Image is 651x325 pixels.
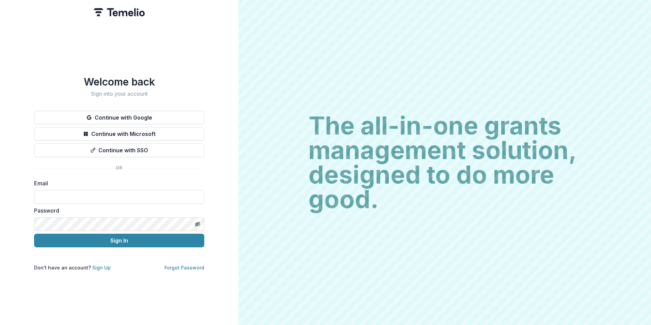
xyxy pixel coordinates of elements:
button: Continue with SSO [34,143,204,157]
button: Continue with Google [34,111,204,124]
a: Forgot Password [164,265,204,270]
button: Continue with Microsoft [34,127,204,141]
button: Sign In [34,234,204,247]
p: Don't have an account? [34,264,111,271]
h1: Welcome back [34,76,204,88]
label: Password [34,206,200,215]
img: Temelio [94,8,145,16]
h2: Sign into your account [34,91,204,97]
label: Email [34,179,200,187]
button: Toggle password visibility [192,219,203,230]
a: Sign Up [92,265,111,270]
